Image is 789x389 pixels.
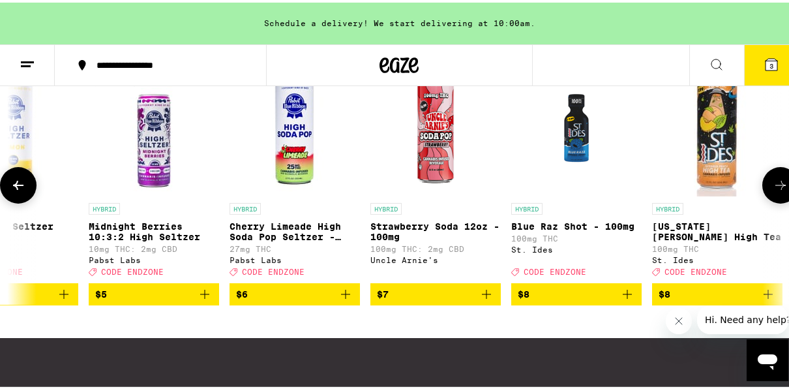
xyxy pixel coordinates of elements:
img: Pabst Labs - Cherry Limeade High Soda Pop Seltzer - 25mg [230,63,360,194]
span: $8 [518,287,529,297]
p: HYBRID [230,200,261,212]
p: 100mg THC: 2mg CBD [370,242,501,251]
p: [US_STATE][PERSON_NAME] High Tea [652,219,782,240]
p: Cherry Limeade High Soda Pop Seltzer - 25mg [230,219,360,240]
iframe: Message from company [697,303,788,332]
div: St. Ides [652,253,782,262]
span: $6 [236,287,248,297]
p: HYBRID [370,200,402,212]
a: Open page for Strawberry Soda 12oz - 100mg from Uncle Arnie's [370,63,501,280]
button: Add to bag [652,281,782,303]
a: Open page for Georgia Peach High Tea from St. Ides [652,63,782,280]
button: Add to bag [511,281,642,303]
span: 3 [769,59,773,67]
span: CODE ENDZONE [242,266,305,274]
p: 100mg THC [652,242,782,251]
img: Pabst Labs - Midnight Berries 10:3:2 High Seltzer [89,63,219,194]
p: Midnight Berries 10:3:2 High Seltzer [89,219,219,240]
button: Add to bag [370,281,501,303]
p: HYBRID [511,200,543,212]
p: HYBRID [652,200,683,212]
span: CODE ENDZONE [664,266,727,274]
p: 27mg THC [230,242,360,251]
span: CODE ENDZONE [101,266,164,274]
p: Strawberry Soda 12oz - 100mg [370,219,501,240]
button: Add to bag [89,281,219,303]
span: $7 [377,287,389,297]
a: Open page for Midnight Berries 10:3:2 High Seltzer from Pabst Labs [89,63,219,280]
span: $8 [659,287,670,297]
a: Open page for Cherry Limeade High Soda Pop Seltzer - 25mg from Pabst Labs [230,63,360,280]
p: 100mg THC [511,232,642,240]
img: St. Ides - Blue Raz Shot - 100mg [511,63,642,194]
iframe: Button to launch messaging window [747,337,788,379]
a: Open page for Blue Raz Shot - 100mg from St. Ides [511,63,642,280]
iframe: Close message [666,305,692,332]
div: Uncle Arnie's [370,253,501,262]
p: 10mg THC: 2mg CBD [89,242,219,251]
span: $5 [95,287,107,297]
div: Pabst Labs [89,253,219,262]
p: HYBRID [89,200,120,212]
div: St. Ides [511,243,642,251]
p: Blue Raz Shot - 100mg [511,219,642,229]
button: Add to bag [230,281,360,303]
span: Hi. Need any help? [8,9,94,20]
img: St. Ides - Georgia Peach High Tea [652,63,782,194]
span: CODE ENDZONE [524,266,586,274]
img: Uncle Arnie's - Strawberry Soda 12oz - 100mg [370,63,501,194]
div: Pabst Labs [230,253,360,262]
